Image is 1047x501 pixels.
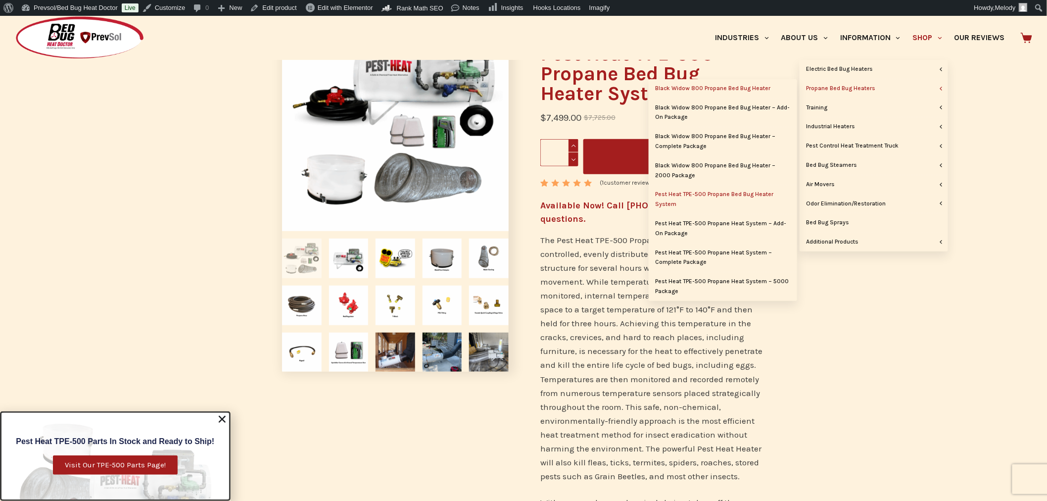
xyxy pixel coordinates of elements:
[600,178,652,188] a: (1customer review)
[376,333,415,372] img: Pest Heat TPE-500 heater treating a camp
[423,286,462,325] img: POL Fitting for Pest Heat TPE-500
[6,438,224,446] h6: Pest Heat TPE-500 Parts In Stock and Ready to Ship!
[376,286,415,325] img: T-Block for Pest Heat TPE-500
[709,16,775,60] a: Industries
[65,461,166,469] span: Visit Our TPE-500 Parts Page!
[583,139,763,174] button: Add to cart
[329,333,369,372] img: Sprinkler Covers and Infrared Temperature Gun
[948,16,1011,60] a: Our Reviews
[649,214,797,243] a: Pest Heat TPE-500 Propane Heat System – Add-On Package
[540,139,578,166] input: Product quantity
[800,213,948,232] a: Bed Bug Sprays
[649,127,797,156] a: Black Widow 800 Propane Bed Bug Heater – Complete Package
[709,16,1011,60] nav: Primary
[423,333,462,372] img: Pest Heat TPE-500 heater heat treating a home
[423,239,462,278] img: Metal Duct Adapter for Pest Heat TPE-500
[540,179,593,187] div: Rated 5.00 out of 5
[800,195,948,213] a: Odor Elimination/Restoration
[995,4,1016,11] span: Melody
[329,239,369,278] img: Pest Heat TPE-500 Propane Heater for bed bug treatments
[376,239,415,278] img: Truly Nolen Majorly Approved Vendor
[649,272,797,301] a: Pest Heat TPE-500 Propane Heat System – 5000 Package
[649,244,797,272] a: Pest Heat TPE-500 Propane Heat System – Complete Package
[469,239,509,278] img: Mylar Ducting for bed bug heat treatments
[469,286,509,325] img: Female Quick Connect and Rego Valve for Pest Heat TPE-500
[800,233,948,251] a: Additional Products
[509,4,735,231] img: Pest Heat TPE-500 Propane Heater for bed bug treatments
[540,199,763,226] h4: Available Now! Call [PHONE_NUMBER] with any questions.
[122,3,139,12] a: Live
[469,333,509,372] img: Pest Heat TPE-500 Heaters treating a warehouse
[397,4,443,12] span: Rank Math SEO
[800,156,948,175] a: Bed Bug Steamers
[217,414,227,424] a: Close
[540,112,546,123] span: $
[649,185,797,214] a: Pest Heat TPE-500 Propane Bed Bug Heater System
[540,233,763,483] p: The Pest Heat TPE-500 Propane Heat System delivers controlled, evenly distributed heat throughout...
[282,286,322,325] img: Propane Hose
[540,44,763,103] h1: Pest Heat TPE-500 Propane Bed Bug Heater System
[584,114,588,121] span: $
[800,99,948,117] a: Training
[329,286,369,325] img: Red Regulator for Pest Heat TPE-500
[800,175,948,194] a: Air Movers
[501,4,523,11] span: Insights
[584,114,616,121] bdi: 7,725.00
[540,179,593,232] span: Rated out of 5 based on customer rating
[282,333,322,372] img: Pigtail for Pest Heat TPE-500
[800,60,948,79] a: Electric Bed Bug Heaters
[649,99,797,127] a: Black Widow 800 Propane Bed Bug Heater – Add-On Package
[540,179,547,195] span: 1
[800,117,948,136] a: Industrial Heaters
[540,112,581,123] bdi: 7,499.00
[906,16,948,60] a: Shop
[15,16,144,60] img: Prevsol/Bed Bug Heat Doctor
[800,137,948,155] a: Pest Control Heat Treatment Truck
[282,239,322,278] img: Pest Heat TPE-500 Propane Heat System basic package
[649,156,797,185] a: Black Widow 800 Propane Bed Bug Heater – 2000 Package
[602,179,604,186] span: 1
[834,16,906,60] a: Information
[775,16,834,60] a: About Us
[8,4,38,34] button: Open LiveChat chat widget
[318,4,373,11] span: Edit with Elementor
[53,455,178,475] a: Visit Our TPE-500 Parts Page!
[649,79,797,98] a: Black Widow 800 Propane Bed Bug Heater
[800,79,948,98] a: Propane Bed Bug Heaters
